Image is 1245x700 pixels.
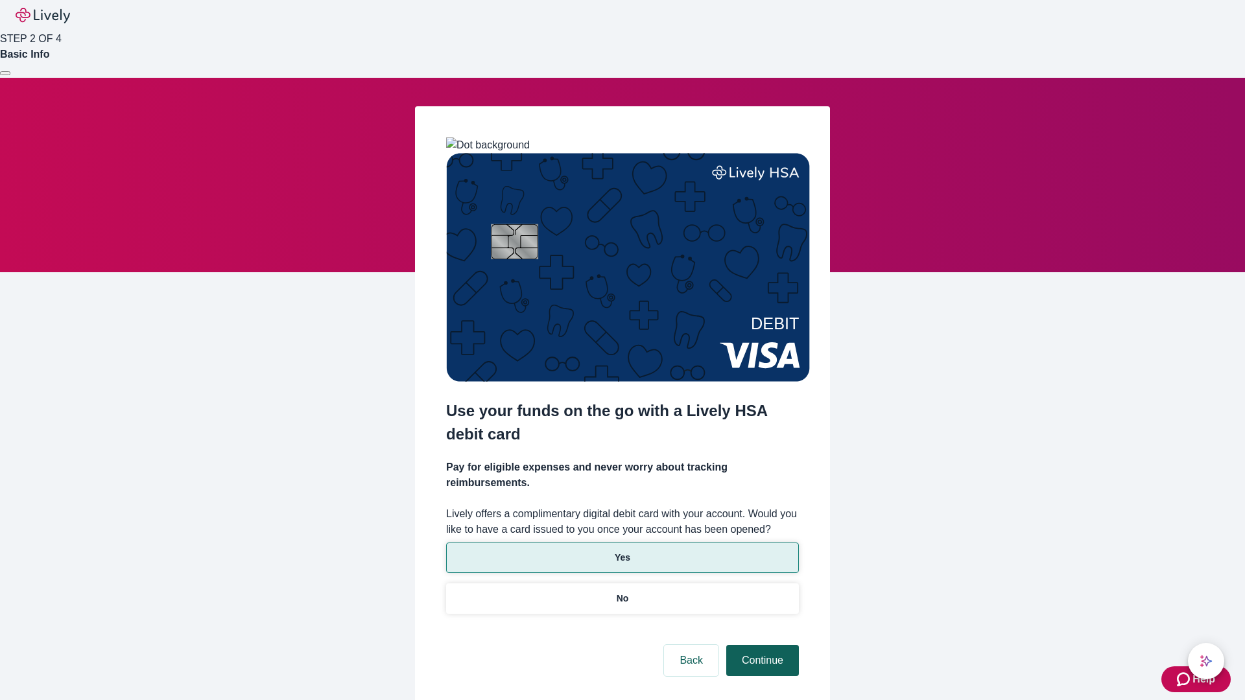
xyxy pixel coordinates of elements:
span: Help [1192,671,1215,687]
button: Zendesk support iconHelp [1161,666,1231,692]
button: Continue [726,645,799,676]
img: Dot background [446,137,530,153]
button: chat [1188,643,1224,679]
h4: Pay for eligible expenses and never worry about tracking reimbursements. [446,460,799,491]
label: Lively offers a complimentary digital debit card with your account. Would you like to have a card... [446,506,799,537]
h2: Use your funds on the go with a Lively HSA debit card [446,399,799,446]
button: Yes [446,542,799,573]
img: Debit card [446,153,810,382]
button: Back [664,645,718,676]
p: No [617,592,629,605]
img: Lively [16,8,70,23]
svg: Zendesk support icon [1177,671,1192,687]
button: No [446,583,799,614]
p: Yes [615,551,630,565]
svg: Lively AI Assistant [1200,655,1213,668]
